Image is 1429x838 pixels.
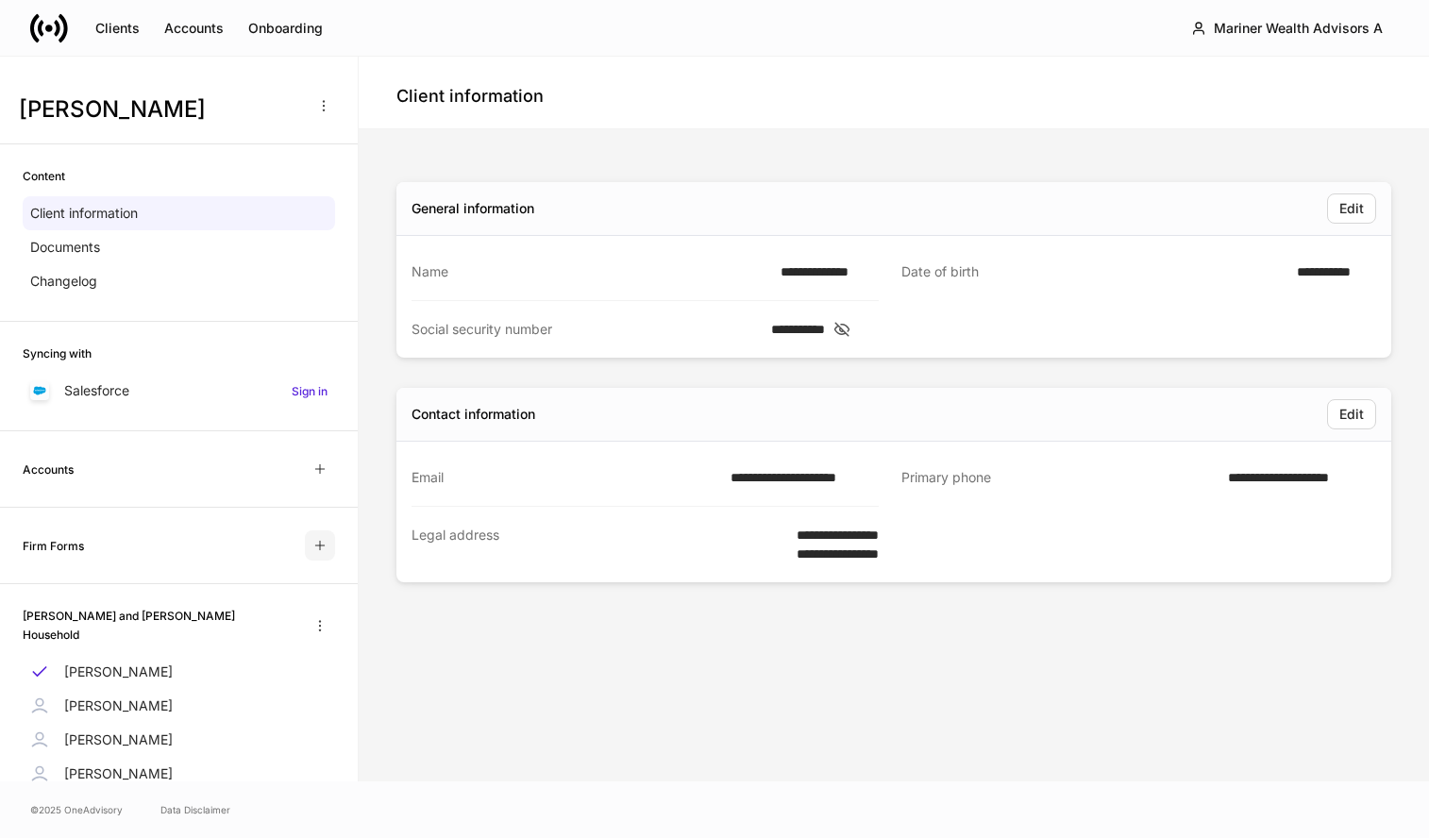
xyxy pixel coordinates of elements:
button: Clients [83,13,152,43]
p: Documents [30,238,100,257]
button: Accounts [152,13,236,43]
div: Clients [95,19,140,38]
p: Salesforce [64,381,129,400]
h6: Firm Forms [23,537,84,555]
div: Mariner Wealth Advisors A [1214,19,1383,38]
p: [PERSON_NAME] [64,696,173,715]
div: Email [412,468,719,487]
div: Edit [1339,199,1364,218]
button: Edit [1327,399,1376,429]
a: Client information [23,196,335,230]
h4: Client information [396,85,544,108]
button: Onboarding [236,13,335,43]
a: Documents [23,230,335,264]
h3: [PERSON_NAME] [19,94,301,125]
button: Mariner Wealth Advisors A [1175,11,1399,45]
a: [PERSON_NAME] [23,689,335,723]
div: Accounts [164,19,224,38]
h6: Sign in [292,382,328,400]
button: Edit [1327,193,1376,224]
a: Changelog [23,264,335,298]
h6: [PERSON_NAME] and [PERSON_NAME] Household [23,607,290,643]
h6: Syncing with [23,344,92,362]
div: Social security number [412,320,760,339]
a: Data Disclaimer [160,802,230,817]
p: Changelog [30,272,97,291]
p: [PERSON_NAME] [64,764,173,783]
a: [PERSON_NAME] [23,655,335,689]
p: [PERSON_NAME] [64,662,173,681]
div: General information [412,199,534,218]
p: [PERSON_NAME] [64,730,173,749]
p: Client information [30,204,138,223]
div: Onboarding [248,19,323,38]
h6: Content [23,167,65,185]
h6: Accounts [23,461,74,478]
div: Name [412,262,769,281]
div: Edit [1339,405,1364,424]
a: [PERSON_NAME] [23,757,335,791]
div: Contact information [412,405,535,424]
span: © 2025 OneAdvisory [30,802,123,817]
div: Legal address [412,526,750,563]
a: [PERSON_NAME] [23,723,335,757]
div: Date of birth [901,262,1286,282]
a: SalesforceSign in [23,374,335,408]
div: Primary phone [901,468,1217,488]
